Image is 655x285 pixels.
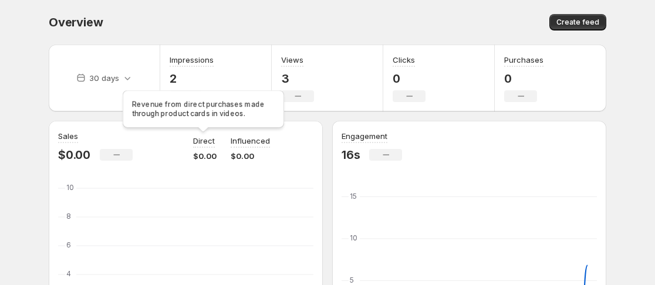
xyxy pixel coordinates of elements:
[549,14,606,30] button: Create feed
[342,130,387,142] h3: Engagement
[342,148,360,162] p: 16s
[393,72,426,86] p: 0
[66,240,71,249] text: 6
[556,18,599,27] span: Create feed
[393,54,415,66] h3: Clicks
[231,150,270,162] p: $0.00
[504,54,543,66] h3: Purchases
[350,192,357,201] text: 15
[193,150,217,162] p: $0.00
[58,130,78,142] h3: Sales
[58,148,90,162] p: $0.00
[66,183,74,192] text: 10
[193,135,215,147] p: Direct
[281,54,303,66] h3: Views
[504,72,543,86] p: 0
[350,276,354,284] text: 5
[89,72,119,84] p: 30 days
[170,72,214,86] p: 2
[66,212,71,220] text: 8
[170,54,214,66] h3: Impressions
[350,233,357,242] text: 10
[281,72,314,86] p: 3
[49,15,103,29] span: Overview
[231,135,270,147] p: Influenced
[66,269,71,278] text: 4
